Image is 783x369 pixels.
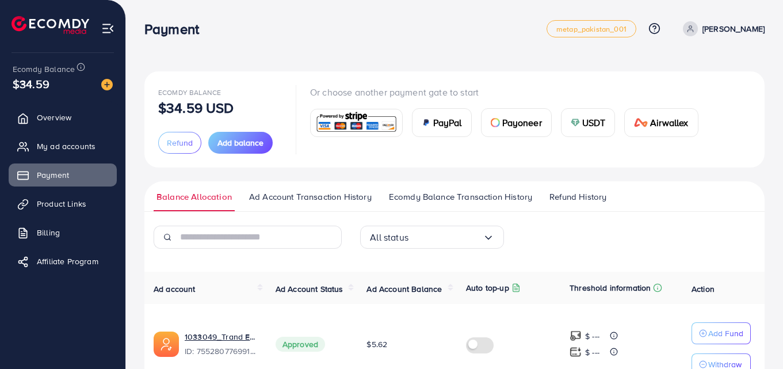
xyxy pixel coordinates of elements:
[217,137,263,149] span: Add balance
[156,191,232,203] span: Balance Allocation
[158,88,221,97] span: Ecomdy Balance
[422,118,431,127] img: card
[37,256,98,267] span: Affiliate Program
[37,227,60,238] span: Billing
[167,137,193,149] span: Refund
[9,192,117,215] a: Product Links
[13,75,49,92] span: $34.59
[582,116,606,130] span: USDT
[310,109,403,137] a: card
[412,108,472,137] a: cardPayPal
[556,25,627,33] span: metap_pakistan_001
[314,111,399,135] img: card
[389,191,532,203] span: Ecomdy Balance Transaction History
[13,63,75,75] span: Ecomdy Balance
[708,326,743,340] p: Add Fund
[650,116,688,130] span: Airwallex
[734,317,774,360] iframe: Chat
[9,221,117,244] a: Billing
[101,22,114,35] img: menu
[9,106,117,129] a: Overview
[9,135,117,158] a: My ad accounts
[561,108,616,137] a: cardUSDT
[549,191,606,203] span: Refund History
[158,132,201,154] button: Refund
[37,112,71,123] span: Overview
[634,118,648,127] img: card
[366,338,387,350] span: $5.62
[310,85,708,99] p: Or choose another payment gate to start
[502,116,542,130] span: Payoneer
[208,132,273,154] button: Add balance
[144,21,208,37] h3: Payment
[692,283,715,295] span: Action
[276,283,343,295] span: Ad Account Status
[9,163,117,187] a: Payment
[702,22,765,36] p: [PERSON_NAME]
[249,191,372,203] span: Ad Account Transaction History
[491,118,500,127] img: card
[9,250,117,273] a: Affiliate Program
[101,79,113,90] img: image
[678,21,765,36] a: [PERSON_NAME]
[12,16,89,34] img: logo
[185,331,257,343] a: 1033049_Trand Era_1758525235875
[481,108,552,137] a: cardPayoneer
[276,337,325,352] span: Approved
[585,329,599,343] p: $ ---
[466,281,509,295] p: Auto top-up
[158,101,234,115] p: $34.59 USD
[37,169,69,181] span: Payment
[37,140,96,152] span: My ad accounts
[366,283,442,295] span: Ad Account Balance
[154,332,179,357] img: ic-ads-acc.e4c84228.svg
[408,229,483,246] input: Search for option
[37,198,86,210] span: Product Links
[185,331,257,357] div: <span class='underline'>1033049_Trand Era_1758525235875</span></br>7552807769917669384
[585,345,599,359] p: $ ---
[570,281,651,295] p: Threshold information
[185,345,257,357] span: ID: 7552807769917669384
[571,118,580,127] img: card
[547,20,636,37] a: metap_pakistan_001
[624,108,698,137] a: cardAirwallex
[154,283,196,295] span: Ad account
[692,322,751,344] button: Add Fund
[570,330,582,342] img: top-up amount
[570,346,582,358] img: top-up amount
[370,229,408,246] span: All status
[360,226,504,249] div: Search for option
[433,116,462,130] span: PayPal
